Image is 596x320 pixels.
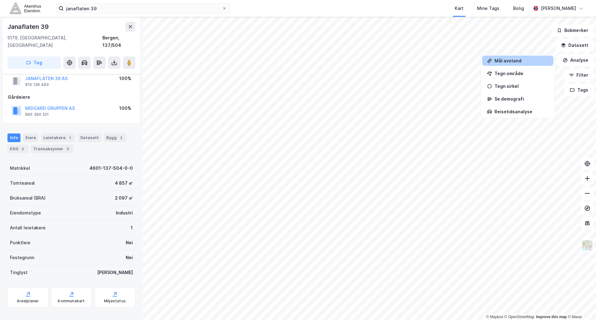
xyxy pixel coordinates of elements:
div: 2 [20,146,26,152]
button: Tag [7,56,61,69]
div: Bergen, 137/504 [102,34,135,49]
div: Matrikkel [10,165,30,172]
div: Gårdeiere [8,93,135,101]
div: Bygg [104,133,127,142]
div: Bruksareal (BRA) [10,194,46,202]
button: Datasett [556,39,594,52]
div: [PERSON_NAME] [541,5,576,12]
div: Tinglyst [10,269,28,276]
div: Mål avstand [494,58,549,63]
div: Bolig [513,5,524,12]
div: 2 [118,135,124,141]
div: Janaflaten 39 [7,22,50,32]
div: 100% [119,75,131,82]
div: Mine Tags [477,5,499,12]
div: Punktleie [10,239,30,246]
div: Tegn sirkel [494,83,549,89]
img: akershus-eiendom-logo.9091f326c980b4bce74ccdd9f866810c.svg [10,3,41,14]
div: Festegrunn [10,254,34,261]
div: 2 097 ㎡ [115,194,133,202]
div: Reisetidsanalyse [494,109,549,114]
div: 4 857 ㎡ [115,179,133,187]
a: OpenStreetMap [504,315,535,319]
div: Leietakere [41,133,75,142]
div: 5179, [GEOGRAPHIC_DATA], [GEOGRAPHIC_DATA] [7,34,102,49]
div: 1 [67,135,73,141]
div: Transaksjoner [31,145,73,153]
div: 4601-137-504-0-0 [89,165,133,172]
div: Kommunekart [58,299,85,304]
div: Kontrollprogram for chat [565,290,596,320]
input: Søk på adresse, matrikkel, gårdeiere, leietakere eller personer [64,4,222,13]
div: Datasett [78,133,101,142]
button: Bokmerker [552,24,594,37]
button: Filter [564,69,594,81]
div: 995 390 221 [25,112,49,117]
div: Antall leietakere [10,224,46,232]
div: Nei [126,239,133,246]
img: Z [581,240,593,251]
div: 100% [119,105,131,112]
div: Tegn område [494,71,549,76]
button: Tags [565,84,594,96]
div: Industri [116,209,133,217]
div: Se demografi [494,96,549,101]
div: 3 [65,146,71,152]
div: Kart [455,5,463,12]
div: Eiendomstype [10,209,41,217]
a: Improve this map [536,315,567,319]
div: 910 128 493 [25,82,49,87]
div: Info [7,133,20,142]
div: ESG [7,145,28,153]
button: Analyse [558,54,594,66]
div: Eiere [23,133,38,142]
div: Nei [126,254,133,261]
div: Tomteareal [10,179,35,187]
div: Arealplaner [17,299,39,304]
div: [PERSON_NAME] [97,269,133,276]
div: 1 [131,224,133,232]
div: Miljøstatus [104,299,126,304]
a: Mapbox [486,315,503,319]
iframe: Chat Widget [565,290,596,320]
